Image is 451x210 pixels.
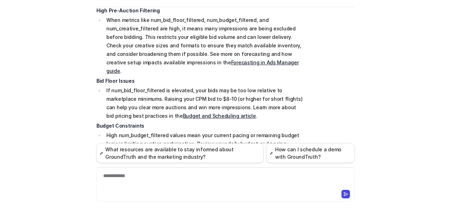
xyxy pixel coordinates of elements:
[104,131,304,174] li: High num_budget_filtered values mean your current pacing or remaining budget logic is limiting au...
[104,86,304,120] li: If num_bid_floor_filtered is elevated, your bids may be too low relative to marketplace minimums....
[96,123,144,129] strong: Budget Constraints
[266,143,355,163] button: How can I schedule a demo with GroundTruth?
[96,143,263,163] button: What resources are available to stay informed about GroundTruth and the marketing industry?
[104,16,304,75] li: When metrics like num_bid_floor_filtered, num_budget_filtered, and num_creative_filtered are high...
[183,113,256,119] a: Budget and Scheduling article
[96,78,135,84] strong: Bid Floor Issues
[96,7,160,13] strong: High Pre-Auction Filtering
